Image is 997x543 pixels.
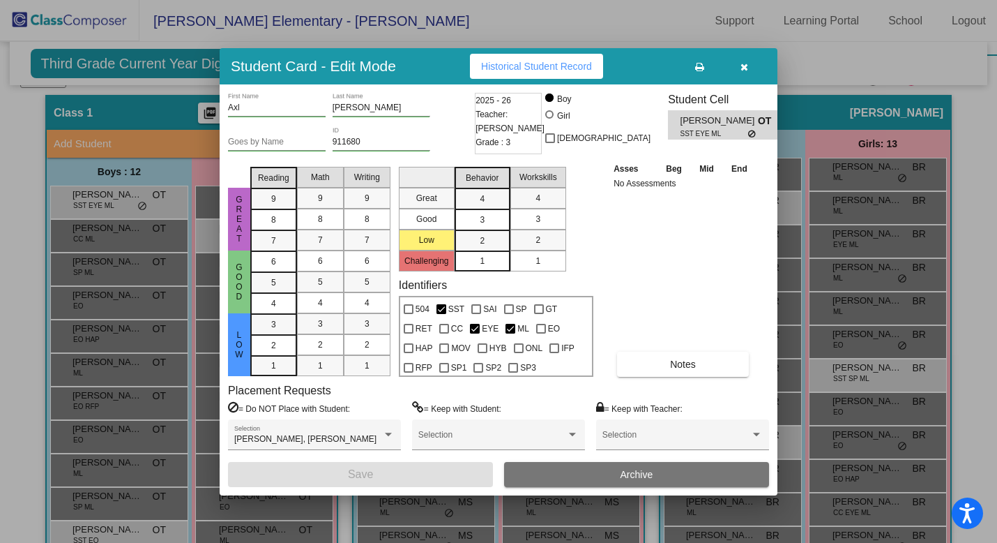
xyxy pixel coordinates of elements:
span: ML [517,320,529,337]
span: Grade : 3 [475,135,510,149]
span: RET [416,320,432,337]
span: Low [233,330,245,359]
span: [DEMOGRAPHIC_DATA] [557,130,650,147]
span: 7 [365,234,370,246]
span: 3 [318,318,323,330]
span: 9 [365,192,370,204]
span: Save [348,468,373,480]
span: 6 [318,255,323,267]
span: [PERSON_NAME] [680,114,758,128]
span: 3 [535,213,540,225]
span: 1 [535,255,540,267]
label: = Keep with Student: [412,401,501,415]
span: OT [758,114,777,128]
td: No Assessments [610,177,756,191]
span: 2 [271,339,276,352]
span: SP3 [520,359,536,376]
span: GT [546,301,558,318]
span: 4 [480,193,485,205]
span: [PERSON_NAME], [PERSON_NAME] [234,434,376,444]
span: 4 [365,297,370,309]
span: 6 [365,255,370,267]
h3: Student Cell [668,93,789,106]
span: 9 [271,193,276,205]
label: = Keep with Teacher: [596,401,683,415]
th: End [722,161,756,177]
div: Boy [556,93,572,105]
span: 8 [365,213,370,225]
span: 4 [535,192,540,204]
th: Asses [610,161,657,177]
span: 1 [271,359,276,372]
span: RFP [416,359,432,376]
span: SP2 [485,359,501,376]
button: Notes [617,352,749,377]
span: EYE [482,320,498,337]
span: 3 [365,318,370,330]
span: Historical Student Record [481,61,592,72]
span: SST EYE ML [680,128,748,139]
span: 8 [318,213,323,225]
button: Historical Student Record [470,54,603,79]
span: Math [311,171,330,184]
span: Great [233,195,245,244]
span: Behavior [466,172,498,184]
span: 4 [318,297,323,309]
span: SST [448,301,464,318]
span: 6 [271,255,276,268]
span: Reading [258,172,289,184]
span: SP [516,301,527,318]
span: Writing [354,171,380,184]
span: 3 [271,318,276,331]
span: 7 [271,235,276,247]
span: 4 [271,297,276,310]
span: 2 [480,235,485,247]
span: 2 [365,339,370,351]
span: ONL [526,340,543,357]
span: 504 [416,301,429,318]
span: 2025 - 26 [475,94,511,107]
span: 5 [318,276,323,288]
span: SP1 [451,359,467,376]
span: Notes [670,359,696,370]
span: HYB [489,340,507,357]
span: 1 [365,359,370,372]
span: CC [451,320,463,337]
h3: Student Card - Edit Mode [231,57,396,75]
span: Workskills [519,171,557,184]
span: Teacher: [PERSON_NAME] [475,107,545,135]
span: MOV [451,340,470,357]
span: 7 [318,234,323,246]
label: = Do NOT Place with Student: [228,401,350,415]
span: 5 [271,276,276,289]
button: Archive [504,462,769,487]
label: Placement Requests [228,384,331,397]
span: HAP [416,340,433,357]
label: Identifiers [399,278,447,292]
span: SAI [483,301,496,318]
span: 5 [365,276,370,288]
span: 1 [480,255,485,267]
th: Mid [691,161,722,177]
button: Save [228,462,493,487]
span: Archive [621,469,653,480]
span: EO [548,320,560,337]
span: 2 [318,339,323,351]
span: 1 [318,359,323,372]
span: 3 [480,214,485,226]
input: Enter ID [333,137,430,147]
span: 2 [535,234,540,246]
span: 9 [318,192,323,204]
div: Girl [556,110,570,122]
span: Good [233,262,245,302]
span: IFP [561,340,574,357]
span: 8 [271,214,276,226]
th: Beg [657,161,690,177]
input: goes by name [228,137,326,147]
